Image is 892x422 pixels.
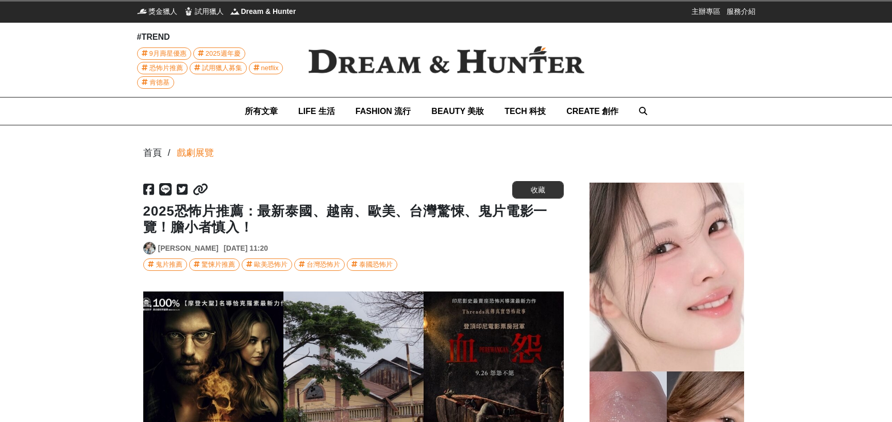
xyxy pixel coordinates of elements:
[254,259,288,270] div: 歐美恐怖片
[298,98,335,125] a: LIFE 生活
[298,107,335,116] span: LIFE 生活
[242,258,292,271] a: 歐美恐怖片
[149,77,170,88] span: 肯德基
[137,62,188,74] a: 恐怖片推薦
[190,62,247,74] a: 試用獵人募集
[504,107,546,116] span: TECH 科技
[356,107,411,116] span: FASHION 流行
[294,258,345,271] a: 台灣恐怖片
[307,259,340,270] div: 台灣恐怖片
[158,243,218,254] a: [PERSON_NAME]
[137,76,174,89] a: 肯德基
[566,98,618,125] a: CREATE 創作
[230,6,240,17] img: Dream & Hunter
[143,146,162,160] div: 首頁
[143,258,187,271] a: 鬼片推薦
[143,203,564,235] h1: 2025恐怖片推薦：最新泰國、越南、歐美、台灣驚悚、鬼片電影一覽！膽小者慎入！
[512,181,564,199] button: 收藏
[566,107,618,116] span: CREATE 創作
[137,6,147,17] img: 獎金獵人
[431,107,484,116] span: BEAUTY 美妝
[148,6,177,17] span: 獎金獵人
[149,48,187,59] span: 9月壽星優惠
[245,98,278,125] a: 所有文章
[195,6,224,17] span: 試用獵人
[224,243,268,254] div: [DATE] 11:20
[202,62,242,74] span: 試用獵人募集
[137,47,191,60] a: 9月壽星優惠
[206,48,241,59] span: 2025週年慶
[143,242,156,254] a: Avatar
[261,62,279,74] span: netflix
[137,6,177,17] a: 獎金獵人獎金獵人
[347,258,397,271] a: 泰國恐怖片
[183,6,224,17] a: 試用獵人試用獵人
[177,146,214,160] a: 戲劇展覽
[189,258,240,271] a: 驚悚片推薦
[156,259,182,270] div: 鬼片推薦
[692,6,720,17] a: 主辦專區
[193,47,245,60] a: 2025週年慶
[504,98,546,125] a: TECH 科技
[230,6,296,17] a: Dream & HunterDream & Hunter
[431,98,484,125] a: BEAUTY 美妝
[183,6,194,17] img: 試用獵人
[727,6,755,17] a: 服務介紹
[137,31,292,43] div: #TREND
[168,146,171,160] div: /
[149,62,183,74] span: 恐怖片推薦
[356,98,411,125] a: FASHION 流行
[201,259,235,270] div: 驚悚片推薦
[249,62,283,74] a: netflix
[359,259,393,270] div: 泰國恐怖片
[245,107,278,116] span: 所有文章
[292,29,601,90] img: Dream & Hunter
[144,242,155,254] img: Avatar
[241,6,296,17] span: Dream & Hunter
